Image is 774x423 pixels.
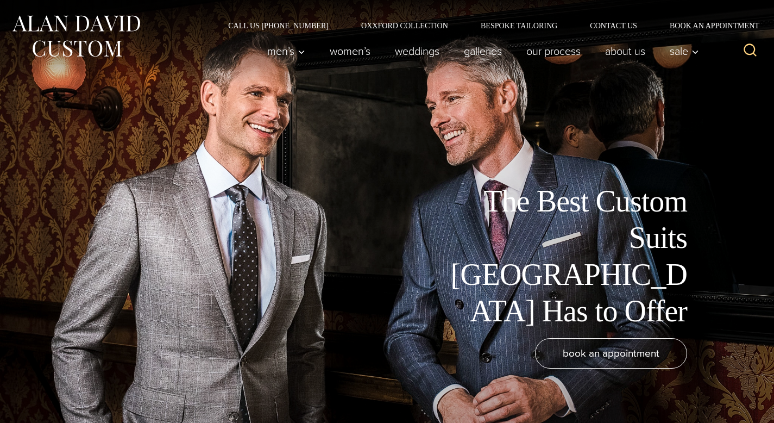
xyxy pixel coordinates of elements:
button: View Search Form [737,38,763,64]
a: Galleries [452,40,514,62]
a: Oxxford Collection [345,22,464,29]
a: Women’s [318,40,383,62]
h1: The Best Custom Suits [GEOGRAPHIC_DATA] Has to Offer [443,183,687,329]
a: Call Us [PHONE_NUMBER] [212,22,345,29]
span: book an appointment [563,345,659,361]
a: Our Process [514,40,593,62]
a: book an appointment [535,338,687,369]
a: weddings [383,40,452,62]
img: Alan David Custom [11,12,141,60]
nav: Secondary Navigation [212,22,763,29]
a: Bespoke Tailoring [464,22,574,29]
span: Sale [670,46,699,57]
a: About Us [593,40,658,62]
a: Contact Us [574,22,653,29]
span: Men’s [267,46,305,57]
a: Book an Appointment [653,22,763,29]
nav: Primary Navigation [255,40,705,62]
